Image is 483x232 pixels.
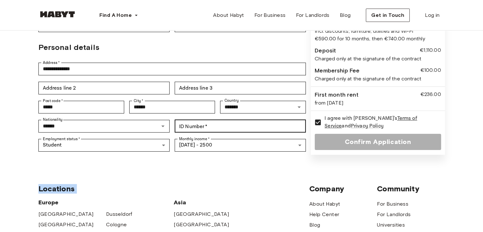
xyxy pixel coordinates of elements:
a: Log in [420,9,445,22]
div: Charged only at the signature of the contract [315,75,441,83]
a: Terms of Service [325,115,417,129]
div: Incl. discounts, furniture, utilities and Wi-Fi [315,27,441,35]
button: Find A Home [94,9,143,22]
a: [GEOGRAPHIC_DATA] [38,221,94,229]
span: Get in Touch [371,11,404,19]
a: For Business [377,200,408,208]
span: About Habyt [213,11,244,19]
span: Locations [38,184,309,194]
span: For Landlords [296,11,329,19]
div: €100.00 [420,66,441,75]
button: Open [295,103,304,112]
label: Address [43,60,60,65]
span: Find A Home [99,11,132,19]
a: [GEOGRAPHIC_DATA] [174,210,229,218]
span: Log in [425,11,439,19]
div: €236.00 [420,91,441,99]
label: Country [225,98,238,103]
span: Asia [174,199,241,206]
img: Habyt [38,11,77,17]
span: Blog [340,11,351,19]
div: €590.00 for 10 months, then €740.00 monthly [315,35,441,43]
div: [DATE] - 2500 [175,139,306,152]
label: Post code [43,98,63,104]
a: [GEOGRAPHIC_DATA] [38,210,94,218]
label: Employment status [43,136,80,142]
a: Help Center [309,211,339,218]
div: Deposit [315,46,336,55]
a: Blog [309,221,320,229]
a: Privacy Policy [351,123,384,129]
a: About Habyt [208,9,249,22]
button: Open [158,122,167,131]
button: Get in Touch [366,9,410,22]
span: Company [309,184,377,194]
a: Blog [335,9,356,22]
div: Charged only at the signature of the contract [315,55,441,63]
a: [GEOGRAPHIC_DATA] [174,221,229,229]
h2: Personal details [38,42,306,53]
a: Dusseldorf [106,210,132,218]
span: For Business [254,11,286,19]
a: Universities [377,221,405,229]
div: Student [38,139,170,152]
a: Cologne [106,221,127,229]
label: City [134,98,144,104]
span: I agree with [PERSON_NAME]'s and [325,115,436,130]
a: For Landlords [377,211,411,218]
span: Europe [38,199,174,206]
span: Community [377,184,445,194]
a: For Business [249,9,291,22]
label: Monthly income [179,136,210,142]
label: Nationality [43,117,63,122]
a: About Habyt [309,200,340,208]
div: from [DATE] [315,99,441,107]
div: Membership Fee [315,66,359,75]
div: €1,110.00 [420,46,441,55]
a: For Landlords [291,9,334,22]
div: First month rent [315,91,358,99]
